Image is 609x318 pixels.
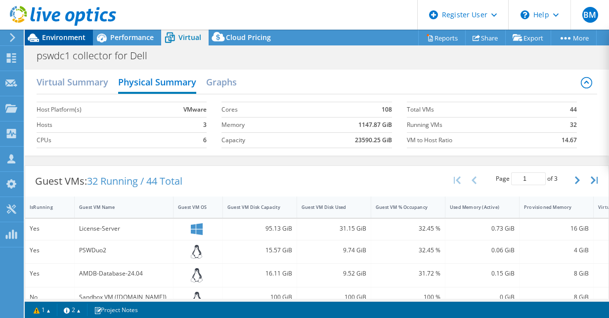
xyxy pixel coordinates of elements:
a: More [551,30,597,45]
a: Project Notes [87,304,145,316]
div: 0.06 GiB [450,245,515,256]
h2: Graphs [206,72,237,92]
div: PSWDuo2 [79,245,169,256]
b: 6 [203,135,207,145]
div: 4 GiB [524,245,589,256]
div: Sandbox VM ([DOMAIN_NAME]) [79,292,169,303]
h2: Physical Summary [118,72,196,94]
div: Guest VM Disk Capacity [227,204,280,210]
span: 3 [554,174,558,183]
label: Running VMs [407,120,537,130]
div: 32.45 % [376,223,440,234]
label: CPUs [37,135,153,145]
div: 16.11 GiB [227,268,292,279]
div: AMDB-Database-24.04 [79,268,169,279]
a: Export [505,30,551,45]
label: Total VMs [407,105,537,115]
div: Provisioned Memory [524,204,577,210]
span: Page of [496,172,558,185]
div: 31.72 % [376,268,440,279]
label: Host Platform(s) [37,105,153,115]
div: 16 GiB [524,223,589,234]
div: Yes [30,268,70,279]
div: 0.73 GiB [450,223,515,234]
span: 32 Running / 44 Total [87,174,182,188]
label: Memory [221,120,296,130]
a: 1 [27,304,57,316]
input: jump to page [511,172,546,185]
div: 32.45 % [376,245,440,256]
div: Guest VM OS [178,204,206,210]
h2: Virtual Summary [37,72,108,92]
div: Guest VMs: [25,166,192,197]
div: 95.13 GiB [227,223,292,234]
div: 8 GiB [524,292,589,303]
div: 0.15 GiB [450,268,515,279]
div: 9.74 GiB [302,245,366,256]
div: License-Server [79,223,169,234]
div: Guest VM Name [79,204,157,210]
b: 108 [382,105,392,115]
div: 31.15 GiB [302,223,366,234]
a: Reports [418,30,466,45]
div: 8 GiB [524,268,589,279]
b: 23590.25 GiB [355,135,392,145]
div: Guest VM Disk Used [302,204,354,210]
div: 15.57 GiB [227,245,292,256]
div: Used Memory (Active) [450,204,503,210]
div: 9.52 GiB [302,268,366,279]
b: VMware [183,105,207,115]
span: Virtual [178,33,201,42]
label: Capacity [221,135,296,145]
b: 32 [570,120,577,130]
div: 100 GiB [302,292,366,303]
a: Share [465,30,506,45]
div: 100 % [376,292,440,303]
div: IsRunning [30,204,58,210]
div: 0 GiB [450,292,515,303]
b: 44 [570,105,577,115]
div: Guest VM % Occupancy [376,204,429,210]
div: No [30,292,70,303]
div: Yes [30,223,70,234]
h1: pswdc1 collector for Dell [32,50,163,61]
label: VM to Host Ratio [407,135,537,145]
span: Cloud Pricing [226,33,271,42]
label: Cores [221,105,296,115]
span: Environment [42,33,86,42]
b: 14.67 [562,135,577,145]
svg: \n [521,10,529,19]
label: Hosts [37,120,153,130]
a: 2 [57,304,87,316]
span: BM [582,7,598,23]
b: 1147.87 GiB [358,120,392,130]
b: 3 [203,120,207,130]
span: Performance [110,33,154,42]
div: 100 GiB [227,292,292,303]
div: Yes [30,245,70,256]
